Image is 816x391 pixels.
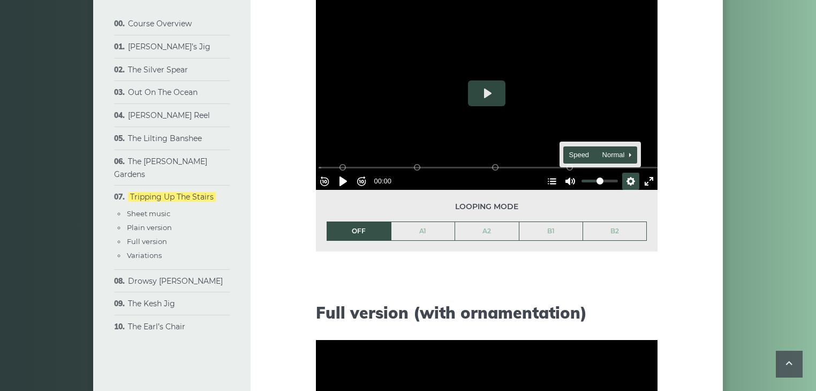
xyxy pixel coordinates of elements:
a: Full version [127,237,167,246]
a: Out On The Ocean [128,87,198,97]
a: Plain version [127,223,172,232]
a: [PERSON_NAME]’s Jig [128,42,210,51]
a: B1 [519,222,583,240]
a: The Lilting Banshee [128,134,202,143]
a: Drowsy [PERSON_NAME] [128,276,223,286]
a: A1 [391,222,455,240]
a: Tripping Up The Stairs [128,192,216,202]
a: Sheet music [127,209,170,218]
a: The Earl’s Chair [128,322,185,331]
h2: Full version (with ornamentation) [316,303,658,322]
a: Course Overview [128,19,192,28]
a: Variations [127,251,162,260]
span: Looping mode [327,201,647,213]
a: [PERSON_NAME] Reel [128,110,210,120]
a: The Silver Spear [128,65,188,75]
a: A2 [455,222,519,240]
a: The [PERSON_NAME] Gardens [114,157,207,179]
a: B2 [583,222,646,240]
a: The Kesh Jig [128,299,175,308]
